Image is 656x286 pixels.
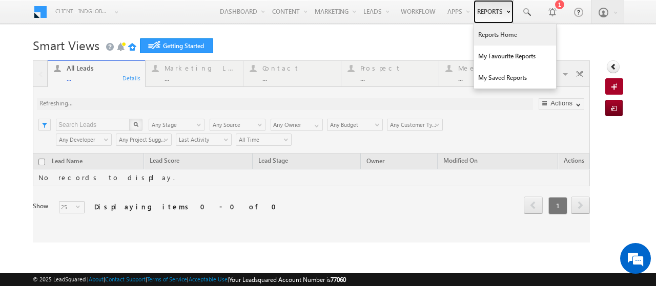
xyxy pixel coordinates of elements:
[105,276,146,282] a: Contact Support
[140,38,213,53] a: Getting Started
[474,46,556,67] a: My Favourite Reports
[331,276,346,283] span: 77060
[33,275,346,284] span: © 2025 LeadSquared | | | | |
[474,24,556,46] a: Reports Home
[189,276,228,282] a: Acceptable Use
[89,276,104,282] a: About
[55,6,109,16] span: Client - indglobal1 (77060)
[147,276,187,282] a: Terms of Service
[33,37,99,53] span: Smart Views
[229,276,346,283] span: Your Leadsquared Account Number is
[474,67,556,89] a: My Saved Reports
